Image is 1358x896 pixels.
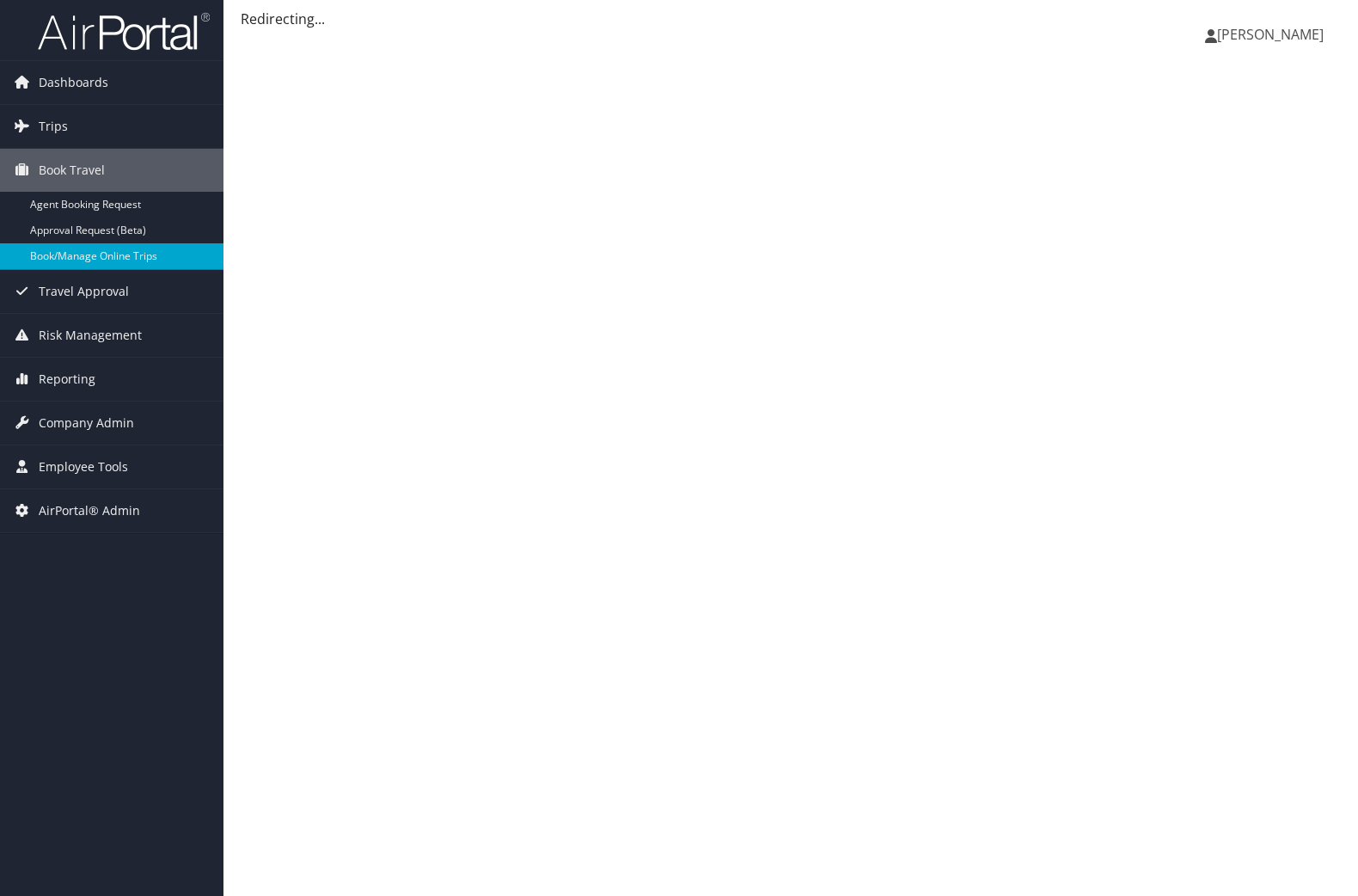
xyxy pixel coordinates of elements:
span: Company Admin [39,402,134,445]
img: airportal-logo.png [38,11,210,52]
span: Employee Tools [39,445,128,488]
span: Reporting [39,358,95,401]
span: AirPortal® Admin [39,489,140,532]
span: Travel Approval [39,270,129,313]
span: Risk Management [39,314,142,357]
span: Dashboards [39,61,108,104]
span: Book Travel [39,149,105,192]
a: [PERSON_NAME] [1205,9,1341,60]
div: Redirecting... [241,9,1341,29]
span: [PERSON_NAME] [1217,25,1324,44]
span: Trips [39,105,68,148]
